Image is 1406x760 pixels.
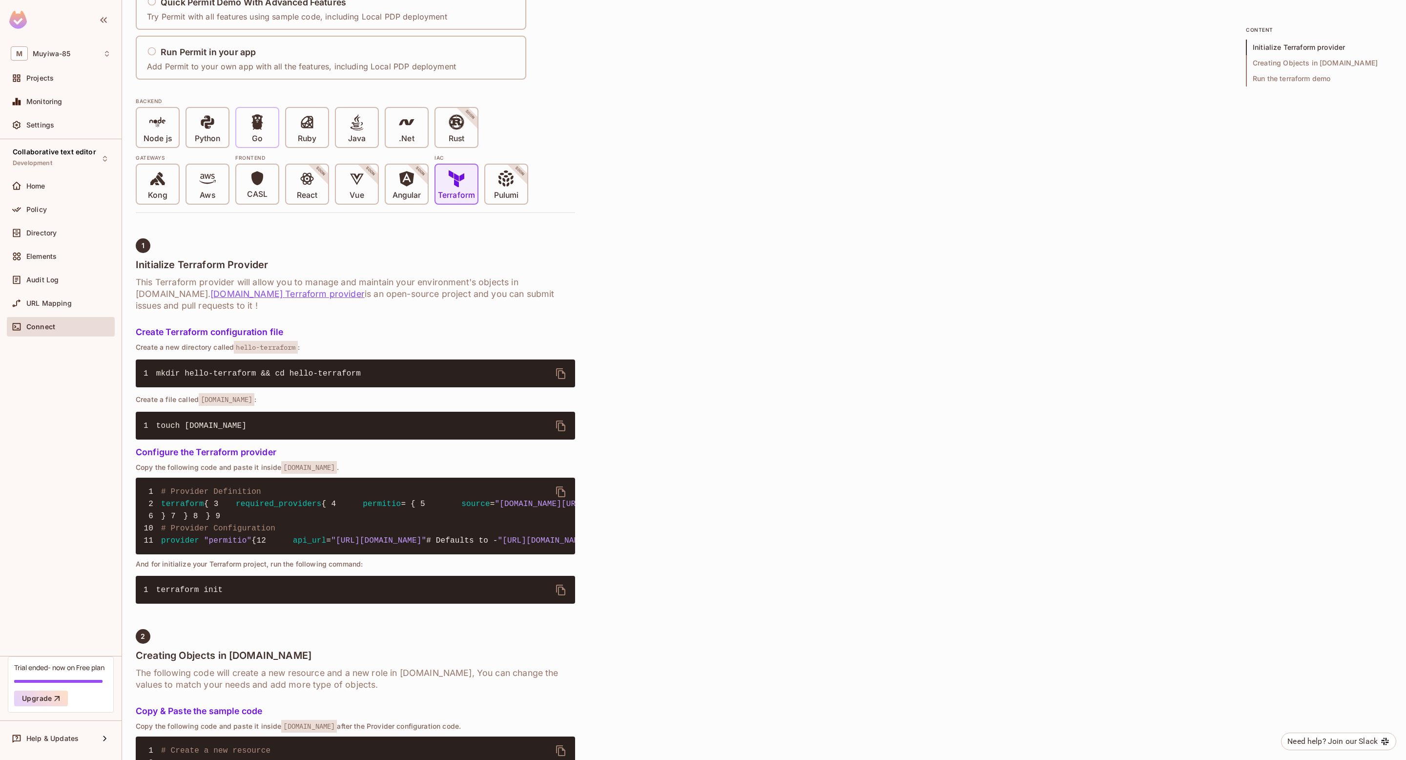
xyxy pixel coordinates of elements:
span: provider [161,536,199,545]
p: CASL [247,190,268,199]
span: SOON [351,152,390,190]
h4: Initialize Terraform Provider [136,259,575,271]
h5: Copy & Paste the sample code [136,706,575,716]
h5: Create Terraform configuration file [136,327,575,337]
button: delete [549,578,573,602]
span: Run the terraform demo [1246,71,1392,86]
span: 1 [144,368,156,380]
span: = [490,500,495,508]
span: 9 [210,510,228,522]
span: 12 [256,535,274,547]
span: [DOMAIN_NAME] [199,393,254,406]
span: Creating Objects in [DOMAIN_NAME] [1246,55,1392,71]
span: 1 [144,745,161,757]
span: source [461,500,490,508]
p: Copy the following code and paste it inside after the Provider configuration code. [136,722,575,731]
span: api_url [293,536,326,545]
p: React [297,190,317,200]
span: 3 [209,498,227,510]
p: Vue [350,190,364,200]
span: # Create a new resource [161,746,270,755]
p: Pulumi [494,190,518,200]
span: Collaborative text editor [13,148,96,156]
p: Rust [449,134,464,144]
span: Audit Log [26,276,59,284]
span: touch [DOMAIN_NAME] [156,422,247,430]
h5: Configure the Terraform provider [136,447,575,457]
img: SReyMgAAAABJRU5ErkJggg== [9,11,27,29]
span: { [251,536,256,545]
span: required_providers [236,500,322,508]
p: Create a new directory called : [136,343,575,352]
span: # Defaults to - [426,536,497,545]
p: Go [252,134,263,144]
span: 11 [144,535,161,547]
span: Connect [26,323,55,331]
span: # Provider Configuration [161,524,275,533]
span: Elements [26,253,57,260]
p: Copy the following code and paste it inside . [136,463,575,472]
span: 2 [144,498,161,510]
span: Directory [26,229,57,237]
span: { [322,500,327,508]
span: Home [26,182,45,190]
span: Workspace: Muyiwa-85 [33,50,70,58]
h6: This Terraform provider will allow you to manage and maintain your environment's objects in [DOMA... [136,276,575,312]
span: mkdir hello-terraform && cd hello-terraform [156,369,361,378]
p: Ruby [298,134,316,144]
span: URL Mapping [26,299,72,307]
h6: The following code will create a new resource and a new role in [DOMAIN_NAME], You can change the... [136,667,575,691]
span: [DOMAIN_NAME] [281,461,337,474]
h5: Run Permit in your app [161,47,256,57]
div: BACKEND [136,97,575,105]
p: content [1246,26,1392,34]
span: 7 [166,510,184,522]
p: Node js [144,134,172,144]
p: Terraform [438,190,475,200]
p: Aws [200,190,215,200]
p: Kong [148,190,167,200]
span: SOON [501,152,539,190]
span: 1 [144,486,161,498]
span: 2 [141,633,145,640]
span: 8 [188,510,206,522]
div: Need help? Join our Slack [1287,736,1378,747]
span: terraform [161,500,204,508]
p: Create a file called : [136,395,575,404]
span: 10 [144,523,161,534]
span: Projects [26,74,54,82]
span: 6 [144,510,161,522]
button: delete [549,414,573,438]
p: .Net [399,134,414,144]
span: # Provider Definition [161,487,261,496]
span: terraform init [156,586,223,594]
span: Initialize Terraform provider [1246,40,1392,55]
span: Help & Updates [26,735,79,742]
span: "[URL][DOMAIN_NAME]" [331,536,426,545]
span: SOON [401,152,439,190]
div: Frontend [235,154,429,162]
p: And for initialize your Terraform project, run the following command: [136,560,575,568]
div: Gateways [136,154,229,162]
span: M [11,46,28,61]
button: delete [549,480,573,504]
button: delete [549,362,573,385]
span: Policy [26,206,47,213]
span: 1 [144,420,156,432]
p: Java [348,134,366,144]
span: 5 [415,498,433,510]
span: SOON [451,96,489,134]
p: Angular [393,190,421,200]
span: 4 [326,498,344,510]
span: "[URL][DOMAIN_NAME] - Can be set as an environment variable PERMITIO_API_URL [497,536,859,545]
p: Python [195,134,220,144]
h4: Creating Objects in [DOMAIN_NAME] [136,650,575,661]
span: "[DOMAIN_NAME][URL]" [495,500,590,508]
span: SOON [302,152,340,190]
span: { [204,500,209,508]
span: Monitoring [26,98,62,106]
span: [DOMAIN_NAME] [281,720,337,733]
span: 1 [144,584,156,596]
a: [DOMAIN_NAME] Terraform provider [210,289,365,299]
span: hello-terraform [234,341,297,354]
